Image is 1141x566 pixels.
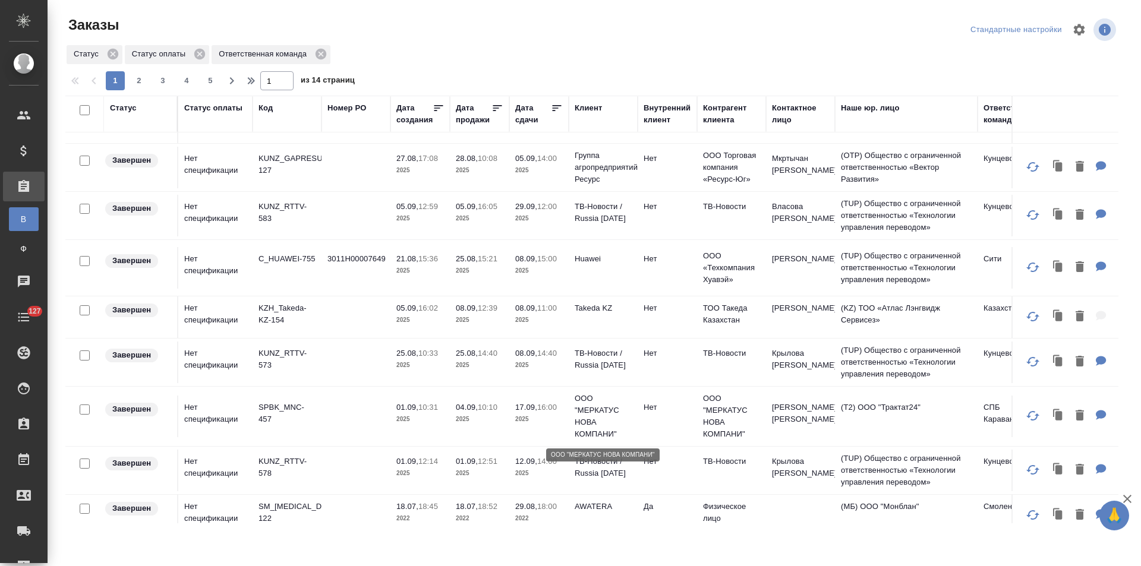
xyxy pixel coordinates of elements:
p: 05.09, [396,202,418,211]
a: В [9,207,39,231]
p: 2025 [456,359,503,371]
p: 2025 [456,265,503,277]
p: 08.09, [515,349,537,358]
p: Нет [644,401,691,413]
p: 05.09, [456,202,478,211]
button: Удалить [1070,503,1090,527]
p: Huawei [575,253,632,265]
p: SPBK_MNC-457 [259,401,316,425]
td: [PERSON_NAME] [766,247,835,289]
button: Обновить [1019,401,1047,430]
td: Казахстан [978,296,1047,338]
span: Заказы [65,15,119,34]
button: Клонировать [1047,458,1070,482]
p: ТВ-Новости [703,201,760,213]
div: Выставляет КМ при направлении счета или после выполнения всех работ/сдачи заказа клиенту. Окончат... [104,347,171,363]
button: Для КМ: АО 2635 Чернышева, Давыдова АО 252534(допол), Давыдова АО 252743, Насср АО 252716, Сендер... [1090,458,1112,482]
p: 04.09, [456,403,478,412]
p: 01.09, [396,457,418,466]
td: Нет спецификации [178,195,253,236]
p: 01.09, [456,457,478,466]
button: Обновить [1019,201,1047,229]
p: 05.09, [396,303,418,312]
p: 12:00 [537,202,557,211]
p: 17.09, [515,403,537,412]
p: 01.09, [396,403,418,412]
p: ТОО Такеда Казахстан [703,302,760,326]
p: 2025 [396,413,444,425]
p: 29.08, [515,502,537,511]
td: Нет спецификации [178,147,253,188]
div: Выставляет КМ при направлении счета или после выполнения всех работ/сдачи заказа клиенту. Окончат... [104,201,171,217]
div: Ответственная команда [212,45,330,64]
td: [PERSON_NAME] [PERSON_NAME] [766,396,835,437]
td: Сити [978,247,1047,289]
p: 2025 [515,314,563,326]
button: Обновить [1019,302,1047,331]
p: 27.08, [396,154,418,163]
p: Завершен [112,349,151,361]
div: Дата сдачи [515,102,551,126]
p: 16:02 [418,303,438,312]
p: ТВ-Новости [703,347,760,359]
div: Выставляет КМ при направлении счета или после выполнения всех работ/сдачи заказа клиенту. Окончат... [104,401,171,418]
p: 2022 [396,513,444,524]
p: ТВ-Новости / Russia [DATE] [575,347,632,371]
p: 10:10 [478,403,497,412]
p: 16:00 [537,403,557,412]
div: Статус [67,45,122,64]
span: Посмотреть информацию [1093,18,1118,41]
button: Клонировать [1047,350,1070,374]
p: 2025 [456,213,503,224]
div: split button [967,21,1065,39]
td: (TUP) Общество с ограниченной ответственностью «Технологии управления переводом» [835,192,978,239]
button: Клонировать [1047,255,1070,280]
td: 3011H00007649 [322,247,390,289]
p: Завершен [112,154,151,166]
p: 12.09, [515,457,537,466]
p: 28.08, [456,154,478,163]
p: Нет [644,201,691,213]
span: Ф [15,243,33,255]
td: Власова [PERSON_NAME] [766,195,835,236]
div: Выставляет КМ при направлении счета или после выполнения всех работ/сдачи заказа клиенту. Окончат... [104,253,171,269]
td: Крылова [PERSON_NAME] [766,342,835,383]
p: Ответственная команда [219,48,311,60]
button: Обновить [1019,501,1047,529]
p: 14:00 [537,154,557,163]
p: 18:45 [418,502,438,511]
p: 25.08, [396,349,418,358]
p: 21.08, [396,254,418,263]
button: 4 [177,71,196,90]
p: 15:00 [537,254,557,263]
td: Крылова [PERSON_NAME] [766,450,835,491]
td: Нет спецификации [178,342,253,383]
div: Клиент [575,102,602,114]
p: 2022 [515,513,563,524]
p: Группа агропредприятий Ресурс [575,150,632,185]
td: (TUP) Общество с ограниченной ответственностью «Технологии управления переводом» [835,447,978,494]
td: Смоленская [978,495,1047,536]
p: 12:14 [418,457,438,466]
a: 127 [3,302,45,332]
p: 11:00 [537,303,557,312]
p: 08.09, [515,254,537,263]
td: Нет спецификации [178,495,253,536]
p: 12:51 [478,457,497,466]
p: 18.07, [396,502,418,511]
p: Да [644,501,691,513]
button: Удалить [1070,350,1090,374]
span: 3 [153,75,172,87]
p: ТВ-Новости / Russia [DATE] [575,201,632,224]
td: (МБ) ООО "Монблан" [835,495,978,536]
p: 14:00 [537,457,557,466]
p: 25.08, [456,254,478,263]
span: 5 [201,75,220,87]
p: KZH_Takeda-KZ-154 [259,302,316,326]
td: (KZ) ТОО «Атлас Лэнгвидж Сервисез» [835,296,978,338]
p: 2022 [456,513,503,524]
td: Кунцевская [978,195,1047,236]
p: KUNZ_RTTV-578 [259,456,316,479]
p: 18:00 [537,502,557,511]
div: Выставляет КМ при направлении счета или после выполнения всех работ/сдачи заказа клиенту. Окончат... [104,153,171,169]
